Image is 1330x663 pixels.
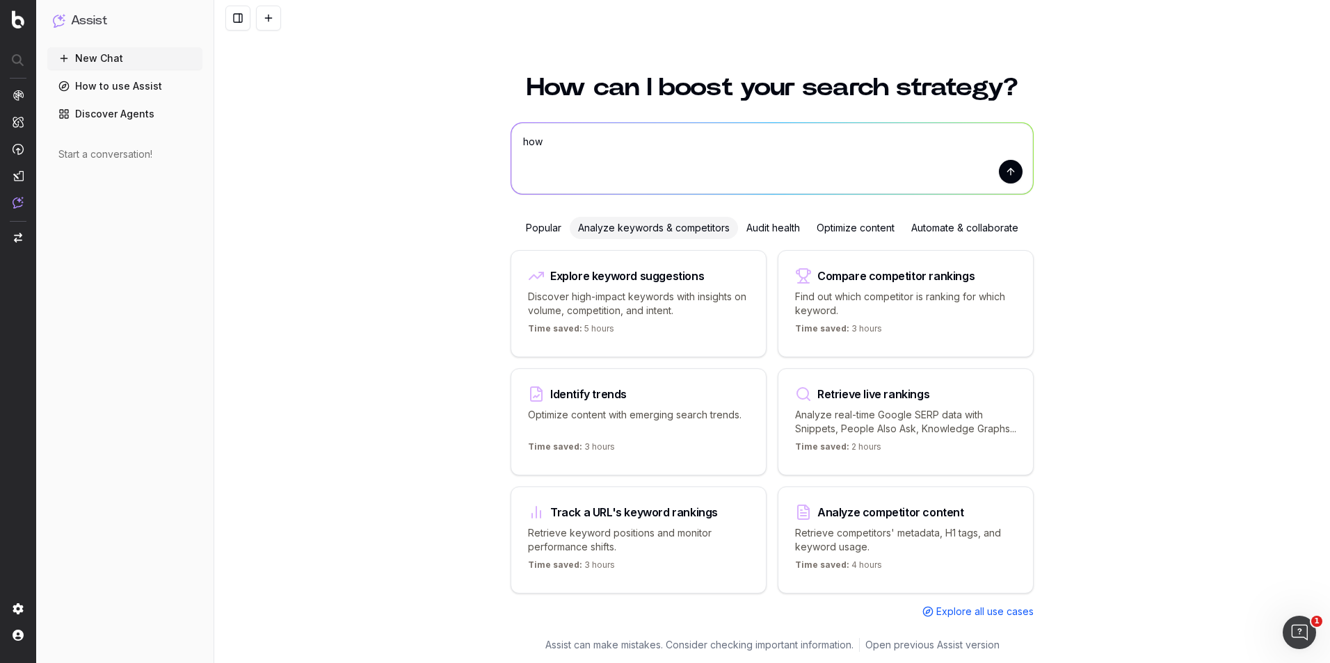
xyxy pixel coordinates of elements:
span: Time saved: [795,559,849,570]
img: Studio [13,170,24,181]
img: My account [13,630,24,641]
img: Analytics [13,90,24,101]
p: Discover high-impact keywords with insights on volume, competition, and intent. [528,290,749,318]
span: Time saved: [528,559,582,570]
p: 2 hours [795,441,881,458]
h1: Assist [71,11,107,31]
a: Explore all use cases [922,605,1034,619]
div: Start a conversation! [58,147,191,161]
p: Assist can make mistakes. Consider checking important information. [545,638,854,652]
span: 1 [1311,616,1322,627]
img: Intelligence [13,116,24,128]
img: Switch project [14,233,22,243]
iframe: Intercom live chat [1283,616,1316,649]
button: Assist [53,11,197,31]
p: 4 hours [795,559,882,576]
div: Automate & collaborate [903,217,1027,239]
a: Discover Agents [47,103,202,125]
p: 3 hours [528,441,615,458]
span: Time saved: [528,441,582,452]
span: Explore all use cases [936,605,1034,619]
img: Activation [13,143,24,155]
img: Botify logo [12,10,24,28]
div: Analyze keywords & competitors [570,217,738,239]
textarea: how [511,123,1033,194]
p: Analyze real-time Google SERP data with Snippets, People Also Ask, Knowledge Graphs... [795,408,1016,436]
div: Popular [518,217,570,239]
div: Analyze competitor content [817,507,964,518]
div: Track a URL's keyword rankings [550,507,718,518]
span: Time saved: [528,323,582,334]
p: 3 hours [528,559,615,576]
div: Compare competitor rankings [817,270,975,281]
a: Open previous Assist version [865,638,1000,652]
button: New Chat [47,47,202,69]
p: Retrieve competitors' metadata, H1 tags, and keyword usage. [795,526,1016,554]
img: Setting [13,603,24,614]
p: Optimize content with emerging search trends. [528,408,749,436]
img: Assist [13,197,24,208]
div: Explore keyword suggestions [550,270,704,281]
div: Identify trends [550,388,627,400]
h1: How can I boost your search strategy? [511,75,1034,100]
div: Audit health [738,217,808,239]
a: How to use Assist [47,75,202,97]
p: Find out which competitor is ranking for which keyword. [795,290,1016,318]
div: Optimize content [808,217,903,239]
p: Retrieve keyword positions and monitor performance shifts. [528,526,749,554]
span: Time saved: [795,441,849,452]
span: Time saved: [795,323,849,334]
p: 5 hours [528,323,614,340]
img: Assist [53,14,65,27]
div: Retrieve live rankings [817,388,929,400]
p: 3 hours [795,323,882,340]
